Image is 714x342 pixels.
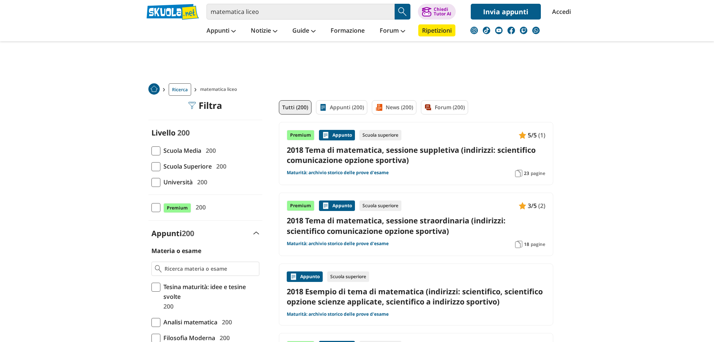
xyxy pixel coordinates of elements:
div: Appunto [287,271,323,282]
img: Filtra filtri mobile [188,102,196,109]
input: Cerca appunti, riassunti o versioni [207,4,395,20]
a: Formazione [329,24,367,38]
a: Accedi [552,4,568,20]
img: News filtro contenuto [375,104,383,111]
a: Forum [378,24,407,38]
a: Home [148,83,160,96]
span: 200 [160,301,174,311]
div: Premium [287,200,314,211]
img: Appunti contenuto [519,202,526,209]
img: Appunti contenuto [290,273,297,280]
div: Scuola superiore [359,200,401,211]
img: Apri e chiudi sezione [253,232,259,235]
span: 18 [524,241,529,247]
span: 200 [182,228,194,238]
span: pagine [531,170,545,176]
span: Università [160,177,193,187]
img: youtube [495,27,503,34]
span: matematica liceo [200,83,240,96]
label: Materia o esame [151,247,201,255]
img: Appunti contenuto [519,131,526,139]
span: pagine [531,241,545,247]
span: Scuola Superiore [160,161,212,171]
button: ChiediTutor AI [418,4,456,20]
span: Tesina maturità: idee e tesine svolte [160,282,259,301]
img: Pagine [515,241,522,248]
a: Invia appunti [471,4,541,20]
a: Notizie [249,24,279,38]
a: Tutti (200) [279,100,311,115]
img: WhatsApp [532,27,540,34]
a: Guide [290,24,317,38]
a: Maturità: archivio storico delle prove d'esame [287,311,389,317]
a: Appunti [205,24,238,38]
a: 2018 Tema di matematica, sessione straordinaria (indirizzi: scientifico comunicazione opzione spo... [287,215,545,236]
img: Home [148,83,160,95]
span: 200 [203,146,216,155]
span: 23 [524,170,529,176]
img: instagram [470,27,478,34]
img: Appunti contenuto [322,202,329,209]
img: Pagine [515,170,522,177]
span: 3/5 [528,201,537,211]
span: 200 [213,161,226,171]
img: Cerca appunti, riassunti o versioni [397,6,408,17]
a: Forum (200) [421,100,468,115]
span: 200 [193,202,206,212]
input: Ricerca materia o esame [165,265,256,273]
span: 200 [194,177,207,187]
a: Appunti (200) [316,100,367,115]
span: Premium [163,203,191,213]
span: Analisi matematica [160,317,217,327]
img: tiktok [483,27,490,34]
span: (2) [538,201,545,211]
div: Premium [287,130,314,140]
span: 200 [177,128,190,138]
a: Maturità: archivio storico delle prove d'esame [287,241,389,247]
img: facebook [507,27,515,34]
a: Ripetizioni [418,24,455,36]
span: 200 [219,317,232,327]
a: 2018 Tema di matematica, sessione suppletiva (indirizzi: scientifico comunicazione opzione sportiva) [287,145,545,165]
span: (1) [538,130,545,140]
a: Ricerca [169,83,191,96]
img: Ricerca materia o esame [155,265,162,273]
div: Appunto [319,130,355,140]
label: Livello [151,128,175,138]
a: Maturità: archivio storico delle prove d'esame [287,170,389,176]
div: Filtra [188,100,222,111]
div: Appunto [319,200,355,211]
img: Appunti contenuto [322,131,329,139]
span: 5/5 [528,130,537,140]
img: twitch [520,27,527,34]
div: Chiedi Tutor AI [434,7,451,16]
label: Appunti [151,228,194,238]
a: News (200) [372,100,416,115]
div: Scuola superiore [327,271,369,282]
a: 2018 Esempio di tema di matematica (indirizzi: scientifico, scientifico opzione scienze applicate... [287,286,545,307]
img: Forum filtro contenuto [424,104,432,111]
button: Search Button [395,4,410,20]
div: Scuola superiore [359,130,401,140]
img: Appunti filtro contenuto [319,104,327,111]
span: Scuola Media [160,146,201,155]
